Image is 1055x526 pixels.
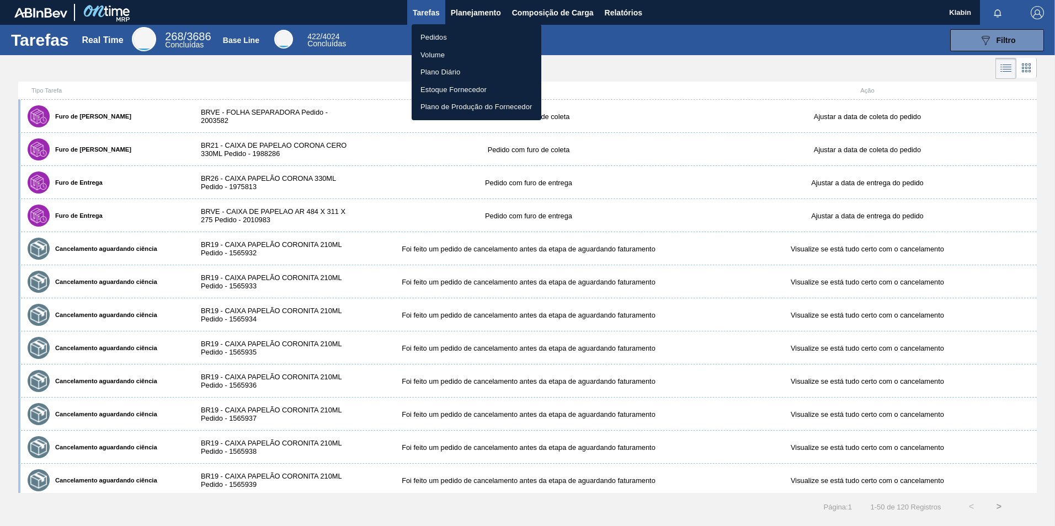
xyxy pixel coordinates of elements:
[412,63,541,81] a: Plano Diário
[412,46,541,64] a: Volume
[412,98,541,116] a: Plano de Produção do Fornecedor
[412,29,541,46] a: Pedidos
[412,81,541,99] a: Estoque Fornecedor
